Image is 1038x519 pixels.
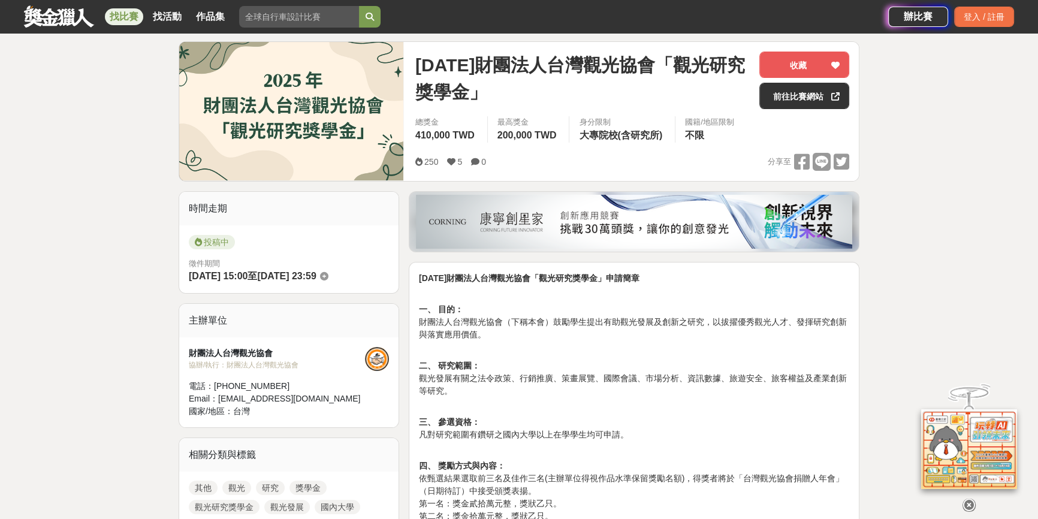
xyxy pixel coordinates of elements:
span: 至 [248,271,257,281]
div: 登入 / 註冊 [954,7,1014,27]
span: [DATE]財團法人台灣觀光協會「觀光研究獎學金」 [415,52,750,105]
div: 身分限制 [579,116,665,128]
p: 財團法人台灣觀光協會（下稱本會）鼓勵學生提出有助觀光發展及創新之研究，以拔擢優秀觀光人才、發揮研究創新與落實應用價值。 [419,291,849,354]
strong: 四、 獎勵方式與內容： [419,461,505,470]
span: 5 [457,157,462,167]
strong: [DATE]財團法人台灣觀光協會「觀光研究獎學金」申請簡章 [419,273,639,283]
span: 總獎金 [415,116,478,128]
span: 200,000 TWD [497,130,557,140]
a: 觀光發展 [264,500,310,514]
a: 獎學金 [289,481,327,495]
a: 作品集 [191,8,230,25]
a: 觀光研究獎學金 [189,500,259,514]
span: 0 [481,157,486,167]
a: 辦比賽 [888,7,948,27]
img: d2146d9a-e6f6-4337-9592-8cefde37ba6b.png [921,408,1017,487]
div: Email： [EMAIL_ADDRESS][DOMAIN_NAME] [189,393,365,405]
div: 主辦單位 [179,304,399,337]
p: 凡對研究範圍有鑽研之國內大學以上在學學生均可申請。 [419,416,849,454]
a: 找活動 [148,8,186,25]
span: 最高獎金 [497,116,560,128]
a: 觀光 [222,481,251,495]
span: [DATE] 15:00 [189,271,248,281]
span: 台灣 [233,406,250,416]
input: 全球自行車設計比賽 [239,6,359,28]
strong: 二、 研究範圍： [419,361,480,370]
div: 電話： [PHONE_NUMBER] [189,380,365,393]
button: 收藏 [759,52,849,78]
span: 投稿中 [189,235,235,249]
span: 不限 [685,130,704,140]
a: 國內大學 [315,500,360,514]
span: 分享至 [768,153,791,171]
a: 研究 [256,481,285,495]
span: 大專院校(含研究所) [579,130,662,140]
img: be6ed63e-7b41-4cb8-917a-a53bd949b1b4.png [416,195,852,249]
strong: 三、 參選資格： [419,417,480,427]
span: 徵件期間 [189,259,220,268]
span: [DATE] 23:59 [257,271,316,281]
div: 相關分類與標籤 [179,438,399,472]
a: 前往比賽網站 [759,83,849,109]
div: 國籍/地區限制 [685,116,734,128]
span: 410,000 TWD [415,130,475,140]
div: 協辦/執行： 財團法人台灣觀光協會 [189,360,365,370]
img: Cover Image [179,42,403,180]
div: 時間走期 [179,192,399,225]
p: 觀光發展有關之法令政策、行銷推廣、策畫展覽、國際會議、市場分析、資訊數據、旅遊安全、旅客權益及產業創新等研究。 [419,360,849,410]
span: 國家/地區： [189,406,233,416]
div: 財團法人台灣觀光協會 [189,347,365,360]
strong: 一、 目的： [419,304,463,314]
span: 250 [424,157,438,167]
a: 找比賽 [105,8,143,25]
a: 其他 [189,481,218,495]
